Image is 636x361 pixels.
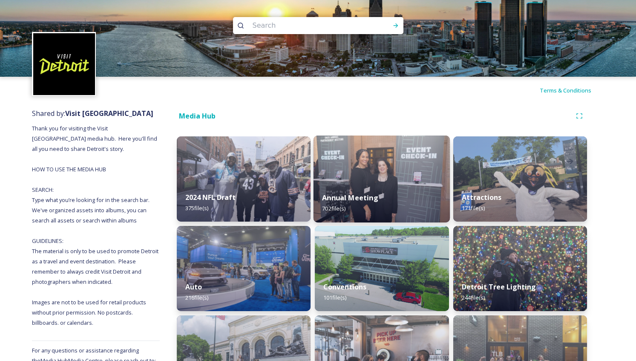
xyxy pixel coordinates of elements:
[453,226,587,311] img: ad1a86ae-14bd-4f6b-9ce0-fa5a51506304.jpg
[185,294,208,301] span: 216 file(s)
[540,87,591,94] span: Terms & Conditions
[323,294,346,301] span: 101 file(s)
[32,109,153,118] span: Shared by:
[322,205,346,212] span: 702 file(s)
[179,111,216,121] strong: Media Hub
[462,282,536,292] strong: Detroit Tree Lighting
[185,193,236,202] strong: 2024 NFL Draft
[248,16,365,35] input: Search
[462,294,485,301] span: 244 file(s)
[177,136,311,222] img: 1cf80b3c-b923-464a-9465-a021a0fe5627.jpg
[185,204,208,212] span: 375 file(s)
[33,33,95,95] img: VISIT%20DETROIT%20LOGO%20-%20BLACK%20BACKGROUND.png
[462,193,501,202] strong: Attractions
[314,136,450,222] img: 8c0cc7c4-d0ac-4b2f-930c-c1f64b82d302.jpg
[453,136,587,222] img: b41b5269-79c1-44fe-8f0b-cab865b206ff.jpg
[322,193,379,202] strong: Annual Meeting
[185,282,202,292] strong: Auto
[32,124,160,326] span: Thank you for visiting the Visit [GEOGRAPHIC_DATA] media hub. Here you'll find all you need to sh...
[540,85,604,95] a: Terms & Conditions
[315,226,449,311] img: 35ad669e-8c01-473d-b9e4-71d78d8e13d9.jpg
[177,226,311,311] img: d7532473-e64b-4407-9cc3-22eb90fab41b.jpg
[323,282,366,292] strong: Conventions
[65,109,153,118] strong: Visit [GEOGRAPHIC_DATA]
[462,204,485,212] span: 171 file(s)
